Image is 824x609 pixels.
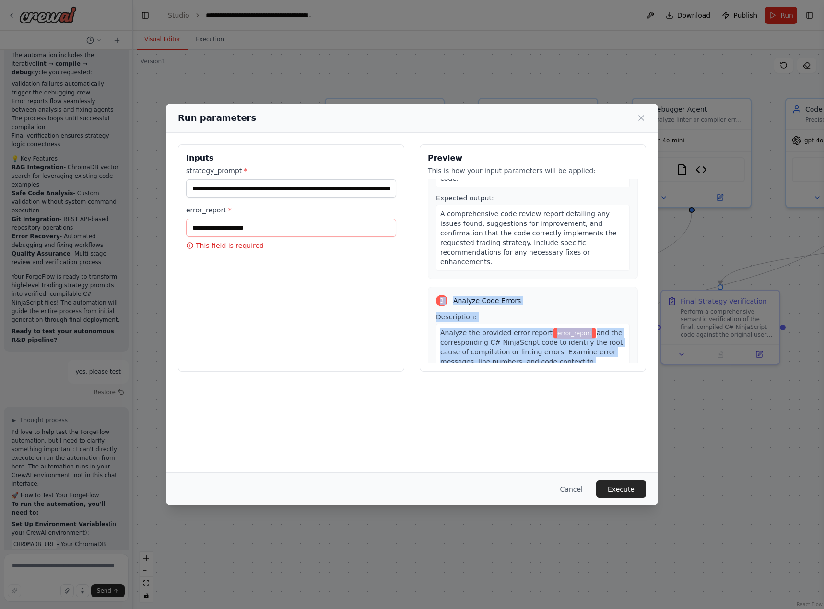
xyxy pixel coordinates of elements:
[436,295,447,306] div: 3
[596,480,646,498] button: Execute
[440,210,616,266] span: A comprehensive code review report detailing any issues found, suggestions for improvement, and c...
[436,313,476,321] span: Description:
[186,205,396,215] label: error_report
[553,480,590,498] button: Cancel
[428,166,638,176] p: This is how your input parameters will be applied:
[178,111,256,125] h2: Run parameters
[553,328,596,339] span: Variable: error_report
[186,241,396,250] p: This field is required
[428,152,638,164] h3: Preview
[436,194,494,202] span: Expected output:
[453,296,521,305] span: Analyze Code Errors
[440,329,623,375] span: and the corresponding C# NinjaScript code to identify the root cause of compilation or linting er...
[186,152,396,164] h3: Inputs
[440,165,618,182] span: into functional code.
[440,329,553,337] span: Analyze the provided error report
[186,166,396,176] label: strategy_prompt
